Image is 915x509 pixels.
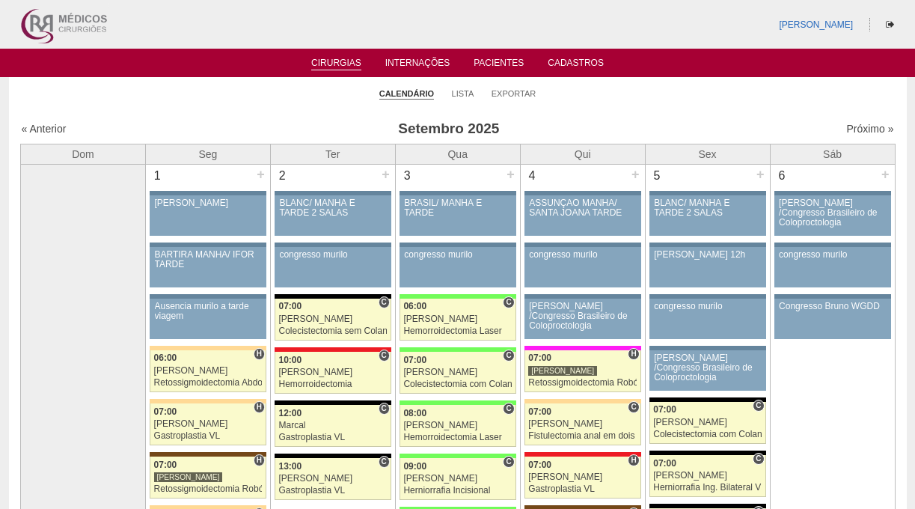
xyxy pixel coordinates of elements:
[278,368,387,377] div: [PERSON_NAME]
[154,378,263,388] div: Retossigmoidectomia Abdominal VL
[400,247,516,287] a: congresso murilo
[400,299,516,341] a: C 06:00 [PERSON_NAME] Hemorroidectomia Laser
[774,294,891,299] div: Key: Aviso
[400,400,516,405] div: Key: Brasil
[649,247,766,287] a: [PERSON_NAME] 12h
[22,123,67,135] a: « Anterior
[150,247,266,287] a: BARTIRA MANHÃ/ IFOR TARDE
[628,348,639,360] span: Hospital
[379,456,390,468] span: Consultório
[400,458,516,500] a: C 09:00 [PERSON_NAME] Herniorrafia Incisional
[278,486,387,496] div: Gastroplastia VL
[649,299,766,339] a: congresso murilo
[528,419,637,429] div: [PERSON_NAME]
[524,452,641,457] div: Key: Assunção
[155,302,262,321] div: Ausencia murilo a tarde viagem
[404,198,511,218] div: BRASIL/ MANHÃ E TARDE
[379,296,390,308] span: Consultório
[150,350,266,392] a: H 06:00 [PERSON_NAME] Retossigmoidectomia Abdominal VL
[150,403,266,445] a: H 07:00 [PERSON_NAME] Gastroplastia VL
[629,165,642,184] div: +
[403,433,512,442] div: Hemorroidectomia Laser
[275,299,391,341] a: C 07:00 [PERSON_NAME] Colecistectomia sem Colangiografia VL
[145,144,270,164] th: Seg
[154,484,263,494] div: Retossigmoidectomia Robótica
[278,408,302,418] span: 12:00
[524,247,641,287] a: congresso murilo
[528,365,597,377] div: [PERSON_NAME]
[275,347,391,352] div: Key: Assunção
[524,299,641,339] a: [PERSON_NAME] /Congresso Brasileiro de Coloproctologia
[400,191,516,195] div: Key: Aviso
[403,355,426,365] span: 07:00
[278,326,387,336] div: Colecistectomia sem Colangiografia VL
[278,314,387,324] div: [PERSON_NAME]
[403,486,512,496] div: Herniorrafia Incisional
[649,397,766,402] div: Key: Blanc
[150,346,266,350] div: Key: Bartira
[654,198,761,218] div: BLANC/ MANHÃ E TARDE 2 SALAS
[379,88,434,100] a: Calendário
[400,454,516,458] div: Key: Brasil
[154,353,177,363] span: 06:00
[770,144,895,164] th: Sáb
[528,431,637,441] div: Fistulectomia anal em dois tempos
[452,88,474,99] a: Lista
[492,88,536,99] a: Exportar
[753,400,764,412] span: Consultório
[649,346,766,350] div: Key: Aviso
[649,350,766,391] a: [PERSON_NAME] /Congresso Brasileiro de Coloproctologia
[774,195,891,236] a: [PERSON_NAME] /Congresso Brasileiro de Coloproctologia
[779,302,886,311] div: Congresso Bruno WGDD
[396,165,419,187] div: 3
[278,421,387,430] div: Marcal
[400,352,516,394] a: C 07:00 [PERSON_NAME] Colecistectomia com Colangiografia VL
[649,294,766,299] div: Key: Aviso
[774,243,891,247] div: Key: Aviso
[271,165,294,187] div: 2
[774,191,891,195] div: Key: Aviso
[654,353,761,383] div: [PERSON_NAME] /Congresso Brasileiro de Coloproctologia
[403,314,512,324] div: [PERSON_NAME]
[400,195,516,236] a: BRASIL/ MANHÃ E TARDE
[645,144,770,164] th: Sex
[528,406,551,417] span: 07:00
[275,405,391,447] a: C 12:00 Marcal Gastroplastia VL
[653,458,676,469] span: 07:00
[275,458,391,500] a: C 13:00 [PERSON_NAME] Gastroplastia VL
[524,191,641,195] div: Key: Aviso
[879,165,892,184] div: +
[379,350,390,362] span: Consultório
[254,401,265,413] span: Hospital
[528,378,637,388] div: Retossigmoidectomia Robótica
[528,484,637,494] div: Gastroplastia VL
[150,452,266,457] div: Key: Santa Joana
[150,457,266,499] a: H 07:00 [PERSON_NAME] Retossigmoidectomia Robótica
[278,433,387,442] div: Gastroplastia VL
[275,247,391,287] a: congresso murilo
[649,402,766,444] a: C 07:00 [PERSON_NAME] Colecistectomia com Colangiografia VL
[403,461,426,472] span: 09:00
[154,366,263,376] div: [PERSON_NAME]
[403,326,512,336] div: Hemorroidectomia Laser
[403,368,512,377] div: [PERSON_NAME]
[154,460,177,470] span: 07:00
[403,474,512,484] div: [PERSON_NAME]
[529,302,636,332] div: [PERSON_NAME] /Congresso Brasileiro de Coloproctologia
[404,250,511,260] div: congresso murilo
[529,198,636,218] div: ASSUNÇÃO MANHÃ/ SANTA JOANA TARDE
[503,456,514,468] span: Consultório
[400,243,516,247] div: Key: Aviso
[503,296,514,308] span: Consultório
[311,58,361,70] a: Cirurgias
[150,294,266,299] div: Key: Aviso
[524,243,641,247] div: Key: Aviso
[278,301,302,311] span: 07:00
[628,401,639,413] span: Consultório
[524,294,641,299] div: Key: Aviso
[548,58,604,73] a: Cadastros
[779,19,853,30] a: [PERSON_NAME]
[754,165,767,184] div: +
[779,250,886,260] div: congresso murilo
[653,430,762,439] div: Colecistectomia com Colangiografia VL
